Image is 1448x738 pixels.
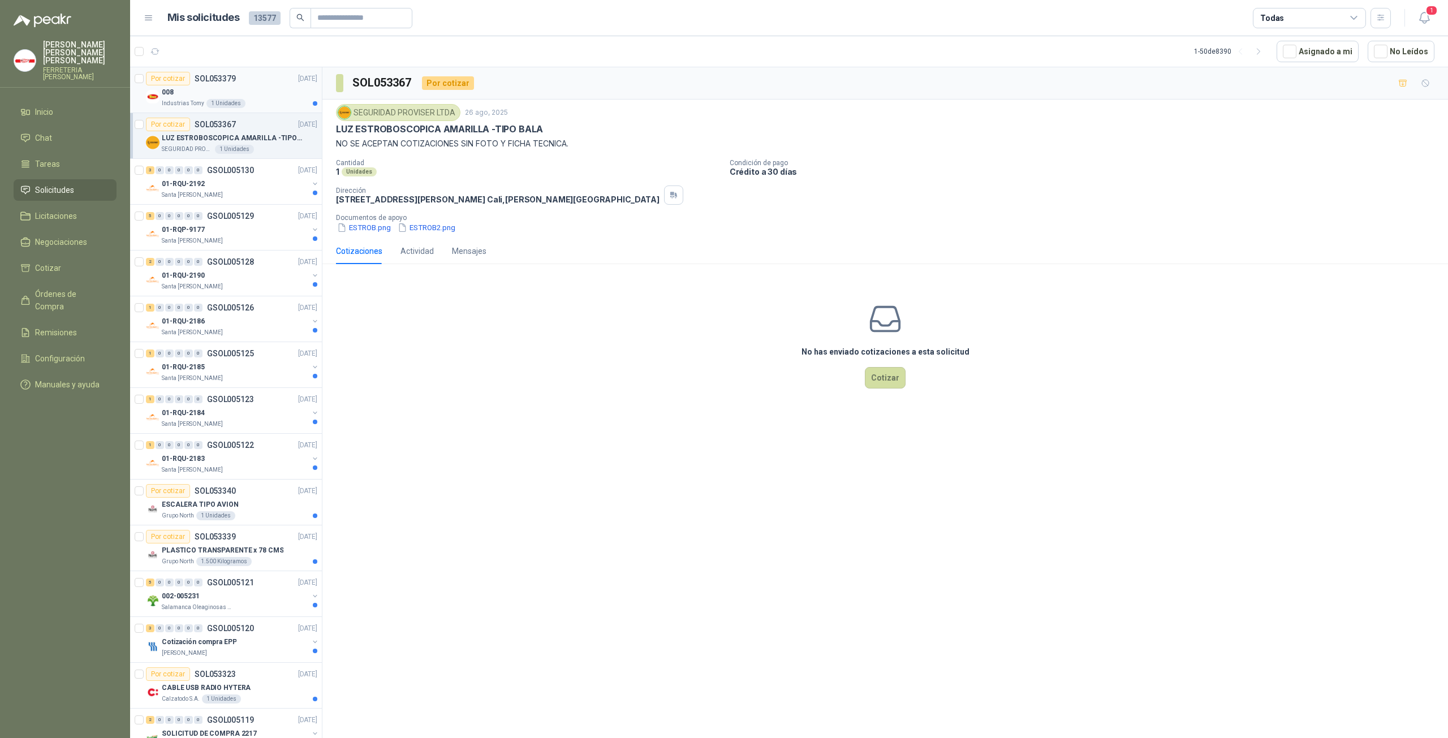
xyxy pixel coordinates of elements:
div: 2 [146,258,154,266]
img: Company Logo [146,182,160,195]
span: 1 [1425,5,1438,16]
p: NO SE ACEPTAN COTIZACIONES SIN FOTO Y FICHA TECNICA. [336,137,1434,150]
p: [DATE] [298,303,317,313]
p: [DATE] [298,715,317,726]
div: 0 [194,212,202,220]
div: Por cotizar [146,118,190,131]
p: [DATE] [298,486,317,497]
img: Company Logo [146,365,160,378]
div: 1 [146,304,154,312]
p: SOL053340 [195,487,236,495]
p: Salamanca Oleaginosas SAS [162,603,233,612]
p: GSOL005121 [207,579,254,586]
div: 0 [156,579,164,586]
button: Cotizar [865,367,906,389]
img: Logo peakr [14,14,71,27]
p: GSOL005123 [207,395,254,403]
p: Industrias Tomy [162,99,204,108]
div: 0 [184,212,193,220]
div: 0 [156,441,164,449]
p: SOL053323 [195,670,236,678]
div: 0 [194,395,202,403]
p: [DATE] [298,623,317,634]
p: 01-RQU-2183 [162,454,205,464]
a: 2 0 0 0 0 0 GSOL005128[DATE] Company Logo01-RQU-2190Santa [PERSON_NAME] [146,255,320,291]
div: 0 [184,579,193,586]
div: Por cotizar [146,72,190,85]
a: Por cotizarSOL053323[DATE] Company LogoCABLE USB RADIO HYTERACalzatodo S.A.1 Unidades [130,663,322,709]
a: Por cotizarSOL053339[DATE] Company LogoPLASTICO TRANSPARENTE x 78 CMSGrupo North1.500 Kilogramos [130,525,322,571]
p: 01-RQU-2192 [162,179,205,189]
div: 1 - 50 de 8390 [1194,42,1268,61]
div: 0 [165,166,174,174]
button: No Leídos [1368,41,1434,62]
div: 0 [175,441,183,449]
p: Documentos de apoyo [336,214,1443,222]
img: Company Logo [146,502,160,516]
p: [DATE] [298,532,317,542]
div: 0 [194,579,202,586]
button: 1 [1414,8,1434,28]
div: 0 [184,441,193,449]
div: 0 [165,441,174,449]
p: GSOL005125 [207,349,254,357]
img: Company Logo [146,319,160,333]
div: 0 [165,624,174,632]
div: 0 [165,258,174,266]
div: 0 [194,349,202,357]
div: Todas [1260,12,1284,24]
img: Company Logo [146,548,160,562]
span: Inicio [35,106,53,118]
p: FERRETERIA [PERSON_NAME] [43,67,117,80]
div: 0 [165,349,174,357]
div: 1 Unidades [215,145,254,154]
a: Por cotizarSOL053367[DATE] Company LogoLUZ ESTROBOSCOPICA AMARILLA -TIPO BALASEGURIDAD PROVISER L... [130,113,322,159]
div: 0 [175,395,183,403]
div: 0 [194,258,202,266]
a: 1 0 0 0 0 0 GSOL005122[DATE] Company Logo01-RQU-2183Santa [PERSON_NAME] [146,438,320,474]
p: 008 [162,87,174,98]
p: [DATE] [298,165,317,176]
img: Company Logo [146,685,160,699]
div: 0 [175,624,183,632]
a: Negociaciones [14,231,117,253]
p: CABLE USB RADIO HYTERA [162,683,251,693]
div: 0 [175,716,183,724]
span: Manuales y ayuda [35,378,100,391]
div: 0 [165,212,174,220]
a: 1 0 0 0 0 0 GSOL005125[DATE] Company Logo01-RQU-2185Santa [PERSON_NAME] [146,347,320,383]
p: ESCALERA TIPO AVION [162,499,239,510]
div: 0 [156,716,164,724]
p: Santa [PERSON_NAME] [162,191,223,200]
div: 0 [156,395,164,403]
div: 1 Unidades [196,511,235,520]
div: Cotizaciones [336,245,382,257]
div: 5 [146,212,154,220]
p: Calzatodo S.A. [162,694,200,704]
div: 0 [156,258,164,266]
p: [DATE] [298,119,317,130]
p: Santa [PERSON_NAME] [162,465,223,474]
div: Por cotizar [422,76,474,90]
div: 1 Unidades [202,694,241,704]
a: 3 0 0 0 0 0 GSOL005120[DATE] Company LogoCotización compra EPP[PERSON_NAME] [146,622,320,658]
div: 0 [184,395,193,403]
a: Manuales y ayuda [14,374,117,395]
p: GSOL005128 [207,258,254,266]
span: Remisiones [35,326,77,339]
p: [DATE] [298,74,317,84]
img: Company Logo [146,640,160,653]
p: Grupo North [162,511,194,520]
span: Licitaciones [35,210,77,222]
span: Cotizar [35,262,61,274]
p: [DATE] [298,348,317,359]
a: 3 0 0 0 0 0 GSOL005130[DATE] Company Logo01-RQU-2192Santa [PERSON_NAME] [146,163,320,200]
p: 01-RQU-2184 [162,408,205,418]
div: 0 [194,441,202,449]
p: Santa [PERSON_NAME] [162,328,223,337]
h3: No has enviado cotizaciones a esta solicitud [801,346,969,358]
button: ESTROB2.png [397,222,456,234]
div: 3 [146,624,154,632]
p: [DATE] [298,577,317,588]
p: PLASTICO TRANSPARENTE x 78 CMS [162,545,283,556]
